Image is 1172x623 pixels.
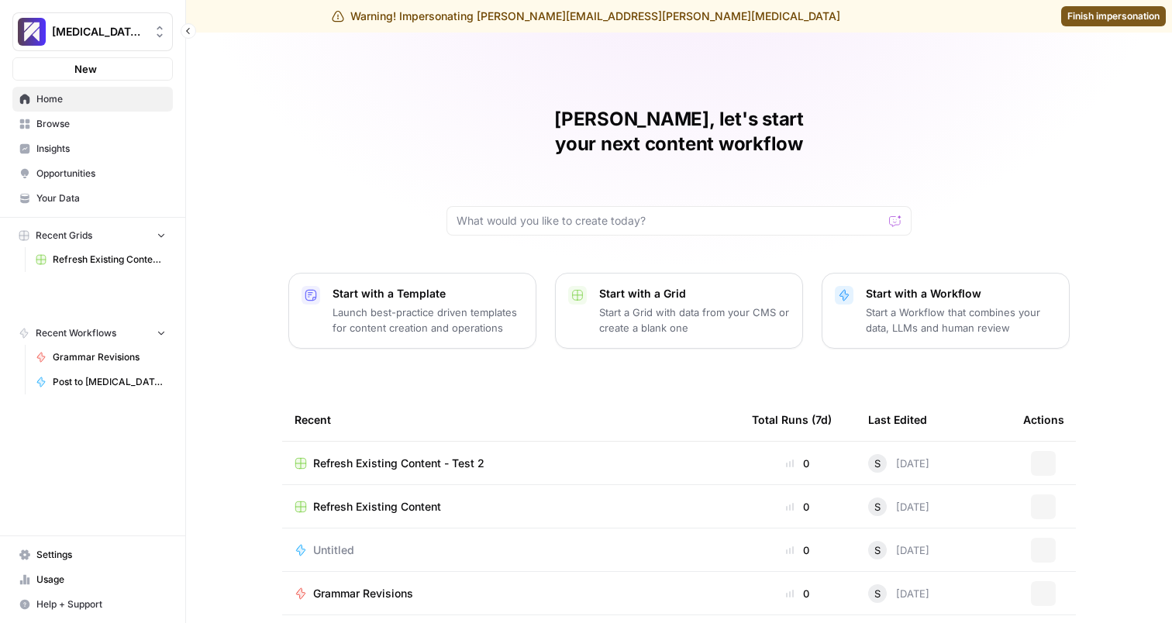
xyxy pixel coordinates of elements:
span: Refresh Existing Content [313,499,441,515]
span: Recent Grids [36,229,92,243]
p: Start a Grid with data from your CMS or create a blank one [599,305,790,336]
span: Recent Workflows [36,326,116,340]
button: Workspace: Overjet - Test [12,12,173,51]
span: S [874,456,881,471]
div: Recent [295,398,727,441]
p: Start a Workflow that combines your data, LLMs and human review [866,305,1057,336]
button: Start with a WorkflowStart a Workflow that combines your data, LLMs and human review [822,273,1070,349]
p: Start with a Workflow [866,286,1057,301]
span: Finish impersonation [1067,9,1160,23]
span: New [74,61,97,77]
a: Your Data [12,186,173,211]
a: Untitled [295,542,727,558]
p: Launch best-practice driven templates for content creation and operations [333,305,523,336]
span: S [874,542,881,558]
span: S [874,499,881,515]
a: Home [12,87,173,112]
span: Insights [36,142,166,156]
div: Last Edited [868,398,927,441]
a: Settings [12,542,173,567]
a: Insights [12,136,173,161]
div: 0 [752,542,843,558]
a: Browse [12,112,173,136]
div: 0 [752,586,843,601]
input: What would you like to create today? [457,213,883,229]
span: Your Data [36,191,166,205]
button: Recent Grids [12,224,173,247]
span: Refresh Existing Content - Test 2 [313,456,484,471]
div: [DATE] [868,541,929,559]
div: Warning! Impersonating [PERSON_NAME][EMAIL_ADDRESS][PERSON_NAME][MEDICAL_DATA] [332,9,840,24]
div: Total Runs (7d) [752,398,832,441]
div: 0 [752,499,843,515]
button: New [12,57,173,81]
button: Help + Support [12,592,173,617]
a: Refresh Existing Content [295,499,727,515]
span: Opportunities [36,167,166,181]
button: Recent Workflows [12,322,173,345]
h1: [PERSON_NAME], let's start your next content workflow [446,107,912,157]
img: Overjet - Test Logo [18,18,46,46]
a: Refresh Existing Content - Test 2 [295,456,727,471]
a: Grammar Revisions [29,345,173,370]
button: Start with a GridStart a Grid with data from your CMS or create a blank one [555,273,803,349]
a: Grammar Revisions [295,586,727,601]
span: Home [36,92,166,106]
span: Refresh Existing Content - Test 2 [53,253,166,267]
span: S [874,586,881,601]
span: [MEDICAL_DATA] - Test [52,24,146,40]
a: Post to [MEDICAL_DATA][DOMAIN_NAME] [29,370,173,394]
a: Usage [12,567,173,592]
span: Usage [36,573,166,587]
p: Start with a Template [333,286,523,301]
span: Grammar Revisions [53,350,166,364]
div: [DATE] [868,584,929,603]
button: Start with a TemplateLaunch best-practice driven templates for content creation and operations [288,273,536,349]
span: Post to [MEDICAL_DATA][DOMAIN_NAME] [53,375,166,389]
a: Opportunities [12,161,173,186]
a: Finish impersonation [1061,6,1166,26]
span: Untitled [313,542,354,558]
div: [DATE] [868,454,929,473]
span: Help + Support [36,597,166,611]
div: 0 [752,456,843,471]
span: Browse [36,117,166,131]
div: Actions [1023,398,1064,441]
span: Grammar Revisions [313,586,413,601]
div: [DATE] [868,497,929,516]
span: Settings [36,548,166,562]
p: Start with a Grid [599,286,790,301]
a: Refresh Existing Content - Test 2 [29,247,173,272]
